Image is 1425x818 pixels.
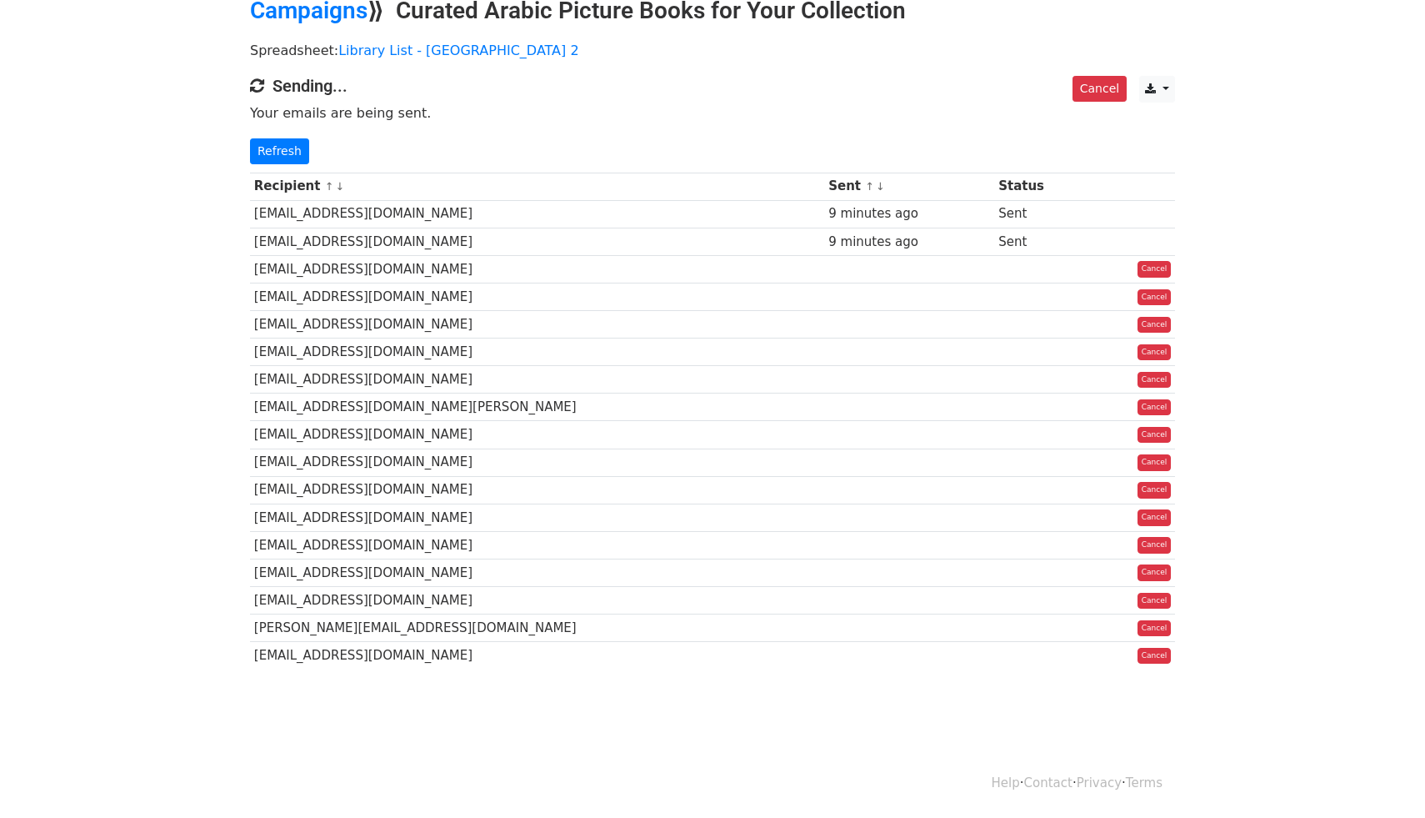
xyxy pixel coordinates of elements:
[335,180,344,193] a: ↓
[992,775,1020,790] a: Help
[1137,482,1172,499] a: Cancel
[994,200,1087,228] td: Sent
[250,339,824,366] td: [EMAIL_ADDRESS][DOMAIN_NAME]
[1137,454,1172,471] a: Cancel
[250,642,824,670] td: [EMAIL_ADDRESS][DOMAIN_NAME]
[250,587,824,615] td: [EMAIL_ADDRESS][DOMAIN_NAME]
[1137,427,1172,444] a: Cancel
[250,311,824,339] td: [EMAIL_ADDRESS][DOMAIN_NAME]
[1137,648,1172,665] a: Cancel
[250,76,1175,96] h4: Sending...
[1024,775,1072,790] a: Contact
[1137,565,1172,581] a: Cancel
[250,104,1175,122] p: Your emails are being sent.
[1137,372,1172,389] a: Cancel
[250,449,824,476] td: [EMAIL_ADDRESS][DOMAIN_NAME]
[250,559,824,586] td: [EMAIL_ADDRESS][DOMAIN_NAME]
[994,173,1087,200] th: Status
[250,615,824,642] td: [PERSON_NAME][EMAIL_ADDRESS][DOMAIN_NAME]
[250,138,309,164] a: Refresh
[1137,509,1172,526] a: Cancel
[1342,738,1425,818] iframe: Chat Widget
[338,43,578,58] a: Library List - [GEOGRAPHIC_DATA] 2
[250,42,1175,59] p: Spreadsheet:
[250,228,824,255] td: [EMAIL_ADDRESS][DOMAIN_NAME]
[1137,399,1172,416] a: Cancel
[250,531,824,559] td: [EMAIL_ADDRESS][DOMAIN_NAME]
[1137,289,1172,306] a: Cancel
[1072,76,1127,102] a: Cancel
[1137,620,1172,637] a: Cancel
[828,204,990,223] div: 9 minutes ago
[1137,317,1172,334] a: Cancel
[1137,261,1172,278] a: Cancel
[250,504,824,531] td: [EMAIL_ADDRESS][DOMAIN_NAME]
[250,255,824,283] td: [EMAIL_ADDRESS][DOMAIN_NAME]
[1077,775,1122,790] a: Privacy
[865,180,874,193] a: ↑
[994,228,1087,255] td: Sent
[250,173,824,200] th: Recipient
[828,233,990,252] div: 9 minutes ago
[824,173,994,200] th: Sent
[250,476,824,504] td: [EMAIL_ADDRESS][DOMAIN_NAME]
[1137,344,1172,361] a: Cancel
[876,180,885,193] a: ↓
[250,283,824,310] td: [EMAIL_ADDRESS][DOMAIN_NAME]
[250,421,824,449] td: [EMAIL_ADDRESS][DOMAIN_NAME]
[1126,775,1162,790] a: Terms
[1137,593,1172,610] a: Cancel
[237,749,1187,818] div: · · ·
[325,180,334,193] a: ↑
[250,394,824,421] td: [EMAIL_ADDRESS][DOMAIN_NAME][PERSON_NAME]
[250,200,824,228] td: [EMAIL_ADDRESS][DOMAIN_NAME]
[1137,537,1172,554] a: Cancel
[250,366,824,394] td: [EMAIL_ADDRESS][DOMAIN_NAME]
